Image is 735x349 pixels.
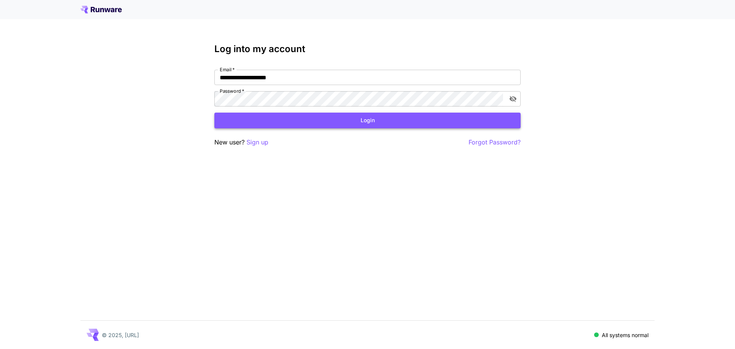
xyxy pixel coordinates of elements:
button: Sign up [247,138,268,147]
label: Email [220,66,235,73]
p: All systems normal [602,331,648,339]
h3: Log into my account [214,44,521,54]
label: Password [220,88,244,94]
button: Login [214,113,521,128]
p: © 2025, [URL] [102,331,139,339]
button: toggle password visibility [506,92,520,106]
button: Forgot Password? [469,138,521,147]
p: New user? [214,138,268,147]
